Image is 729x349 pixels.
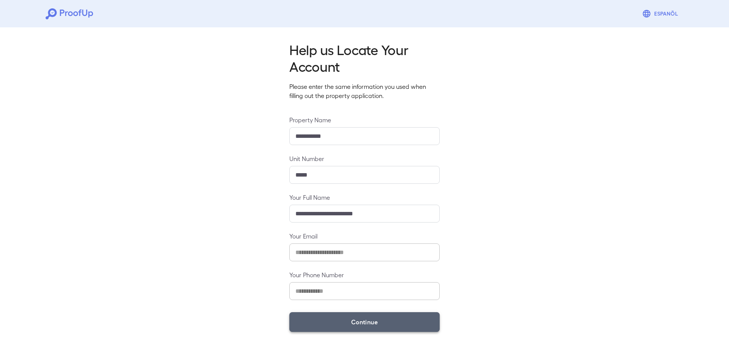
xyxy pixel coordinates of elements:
[289,232,440,240] label: Your Email
[289,312,440,332] button: Continue
[289,41,440,74] h2: Help us Locate Your Account
[289,270,440,279] label: Your Phone Number
[289,193,440,202] label: Your Full Name
[289,154,440,163] label: Unit Number
[289,82,440,100] p: Please enter the same information you used when filling out the property application.
[289,115,440,124] label: Property Name
[639,6,683,21] button: Espanõl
